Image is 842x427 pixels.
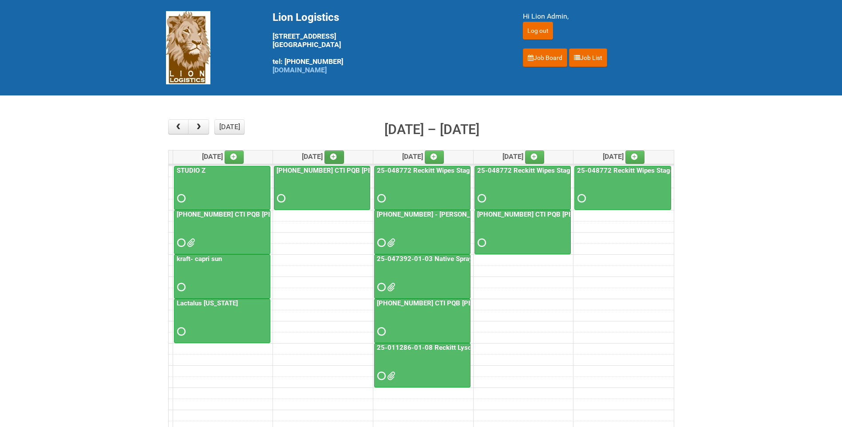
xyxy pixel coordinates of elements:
span: 25-061653-01 Kiehl's UFC InnoCPT Mailing Letter-V1.pdf LPF.xlsx JNF.DOC MDN (2).xlsx MDN.xlsx [387,240,393,246]
span: Lion Logistics [273,11,339,24]
a: Lion Logistics [166,43,210,51]
a: Add an event [225,150,244,164]
span: [DATE] [402,152,444,161]
span: Requested [577,195,584,202]
span: [DATE] [202,152,244,161]
a: [PHONE_NUMBER] CTI PQB [PERSON_NAME] Real US - blinding day [175,210,382,218]
a: Lactalus [US_STATE] [174,299,270,343]
a: 25-048772 Reckitt Wipes Stage 4 - blinding/labeling day [474,166,571,210]
a: Add an event [525,150,545,164]
span: [DATE] [502,152,545,161]
a: [PHONE_NUMBER] - [PERSON_NAME] UFC CUT US [374,210,470,254]
a: 25-048772 Reckitt Wipes Stage 4 - blinding/labeling day [375,166,549,174]
a: [PHONE_NUMBER] CTI PQB [PERSON_NAME] Real US - blinding day [475,210,683,218]
a: [PHONE_NUMBER] CTI PQB [PERSON_NAME] Real US - blinding day [274,166,370,210]
span: Requested [177,195,183,202]
span: Requested [177,284,183,290]
span: 25-011286-01 - LPF.xlsx GDC627.pdf GDL835.pdf GLS386.pdf GSL592.pdf GSN713.pdf GSV438.pdf 25-0112... [387,373,393,379]
img: Lion Logistics [166,11,210,84]
span: Requested [377,195,383,202]
a: [PHONE_NUMBER] CTI PQB [PERSON_NAME] Real US - blinding day [174,210,270,254]
div: [STREET_ADDRESS] [GEOGRAPHIC_DATA] tel: [PHONE_NUMBER] [273,11,501,74]
span: Requested [478,195,484,202]
a: Lactalus [US_STATE] [175,299,240,307]
span: Requested [377,328,383,335]
a: [PHONE_NUMBER] CTI PQB [PERSON_NAME] Real US - blinding day [375,299,582,307]
a: Job Board [523,48,567,67]
a: 25-048772 Reckitt Wipes Stage 4 - blinding/labeling day [574,166,671,210]
a: kraft- capri sun [175,255,224,263]
span: 25-047392-01-03 - LPF.xlsx 25-047392-01 Native Spray.pdf 25-047392-01-03 JNF.DOC 25-047392-01-03 ... [387,284,393,290]
a: [PHONE_NUMBER] CTI PQB [PERSON_NAME] Real US - blinding day [374,299,470,343]
span: Requested [478,240,484,246]
span: [DATE] [302,152,344,161]
span: [DATE] [603,152,645,161]
a: 25-047392-01-03 Native Spray Rapid Response [375,255,524,263]
span: Requested [377,284,383,290]
h2: [DATE] – [DATE] [384,119,479,140]
a: 25-011286-01-08 Reckitt Lysol Laundry Scented [374,343,470,387]
span: Requested [177,328,183,335]
input: Log out [523,22,553,40]
span: Front Label KRAFT batch 2 (02.26.26) - code AZ05 use 2nd.docx Front Label KRAFT batch 2 (02.26.26... [187,240,193,246]
a: 25-011286-01-08 Reckitt Lysol Laundry Scented [375,344,526,352]
a: Add an event [425,150,444,164]
a: 25-048772 Reckitt Wipes Stage 4 - blinding/labeling day [475,166,650,174]
a: 25-048772 Reckitt Wipes Stage 4 - blinding/labeling day [575,166,750,174]
span: Requested [377,373,383,379]
span: Requested [177,240,183,246]
button: [DATE] [214,119,245,134]
a: STUDIO Z [175,166,207,174]
a: kraft- capri sun [174,254,270,299]
a: [PHONE_NUMBER] CTI PQB [PERSON_NAME] Real US - blinding day [275,166,482,174]
a: Job List [569,48,607,67]
a: Add an event [324,150,344,164]
a: [DOMAIN_NAME] [273,66,327,74]
span: Requested [377,240,383,246]
span: Requested [277,195,283,202]
a: 25-047392-01-03 Native Spray Rapid Response [374,254,470,299]
a: Add an event [625,150,645,164]
div: Hi Lion Admin, [523,11,676,22]
a: STUDIO Z [174,166,270,210]
a: [PHONE_NUMBER] - [PERSON_NAME] UFC CUT US [375,210,531,218]
a: 25-048772 Reckitt Wipes Stage 4 - blinding/labeling day [374,166,470,210]
a: [PHONE_NUMBER] CTI PQB [PERSON_NAME] Real US - blinding day [474,210,571,254]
